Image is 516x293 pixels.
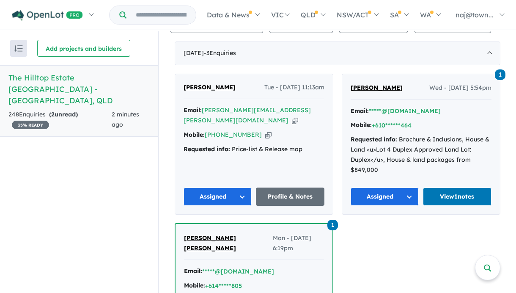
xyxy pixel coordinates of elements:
[292,116,298,125] button: Copy
[351,83,403,93] a: [PERSON_NAME]
[351,135,491,175] div: Brochure & Inclusions, House & Land <u>Lot 4 Duplex Approved Land Lot: Duplex</u>, House & land p...
[351,188,419,206] button: Assigned
[128,6,194,24] input: Try estate name, suburb, builder or developer
[184,282,205,289] strong: Mobile:
[327,220,338,230] span: 1
[184,145,230,153] strong: Requested info:
[351,135,397,143] strong: Requested info:
[184,267,202,275] strong: Email:
[423,188,491,206] a: View1notes
[175,41,500,65] div: [DATE]
[37,40,130,57] button: Add projects and builders
[184,131,205,138] strong: Mobile:
[456,11,494,19] span: naj@town...
[205,131,262,138] a: [PHONE_NUMBER]
[184,106,311,124] a: [PERSON_NAME][EMAIL_ADDRESS][PERSON_NAME][DOMAIN_NAME]
[429,83,491,93] span: Wed - [DATE] 5:54pm
[184,188,252,206] button: Assigned
[49,111,78,118] strong: ( unread)
[184,83,236,93] a: [PERSON_NAME]
[351,84,403,91] span: [PERSON_NAME]
[184,83,236,91] span: [PERSON_NAME]
[51,111,55,118] span: 2
[8,110,112,130] div: 248 Enquir ies
[184,144,324,155] div: Price-list & Release map
[495,69,505,80] a: 1
[184,233,273,254] a: [PERSON_NAME] [PERSON_NAME]
[327,218,338,230] a: 1
[273,233,324,254] span: Mon - [DATE] 6:19pm
[204,49,236,57] span: - 3 Enquir ies
[264,83,324,93] span: Tue - [DATE] 11:13am
[8,72,150,106] h5: The Hilltop Estate [GEOGRAPHIC_DATA] - [GEOGRAPHIC_DATA] , QLD
[12,10,83,21] img: Openlot PRO Logo White
[351,121,372,129] strong: Mobile:
[265,130,272,139] button: Copy
[184,106,202,114] strong: Email:
[112,111,139,128] span: 2 minutes ago
[184,234,236,252] span: [PERSON_NAME] [PERSON_NAME]
[12,121,49,129] span: 35 % READY
[256,188,324,206] a: Profile & Notes
[14,45,23,52] img: sort.svg
[351,107,369,115] strong: Email:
